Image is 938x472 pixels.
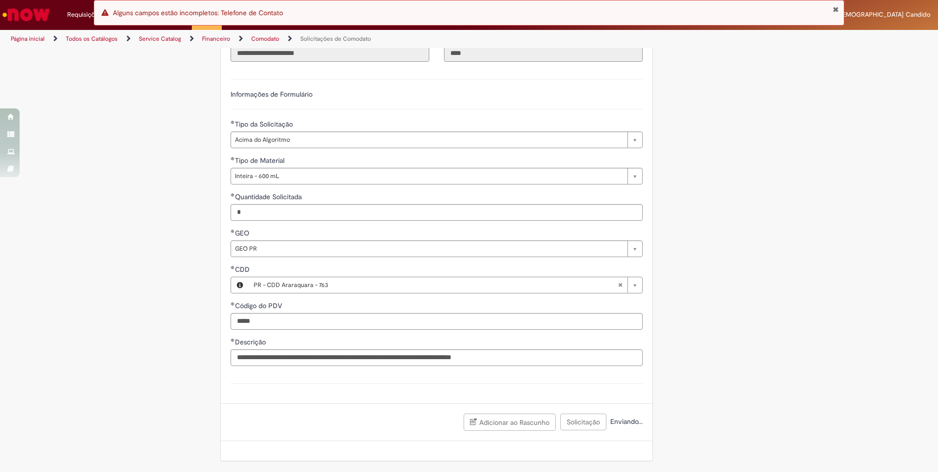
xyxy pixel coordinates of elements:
[231,302,235,306] span: Obrigatório Preenchido
[231,338,235,342] span: Obrigatório Preenchido
[235,241,623,257] span: GEO PR
[66,35,118,43] a: Todos os Catálogos
[608,417,643,426] span: Enviando...
[231,349,643,366] input: Descrição
[251,35,279,43] a: Comodato
[139,35,181,43] a: Service Catalog
[254,277,618,293] span: PR - CDD Araraquara - 763
[231,45,429,62] input: Título
[235,338,268,346] span: Descrição
[235,192,304,201] span: Quantidade Solicitada
[235,265,252,274] span: Necessários - CDD
[235,156,287,165] span: Tipo de Material
[613,277,627,293] abbr: Limpar campo CDD
[249,277,642,293] a: PR - CDD Araraquara - 763Limpar campo CDD
[11,35,45,43] a: Página inicial
[235,301,284,310] span: Código do PDV
[7,30,618,48] ul: Trilhas de página
[1,5,52,25] img: ServiceNow
[231,193,235,197] span: Obrigatório Preenchido
[202,35,230,43] a: Financeiro
[67,10,102,20] span: Requisições
[231,265,235,269] span: Obrigatório Preenchido
[231,229,235,233] span: Obrigatório Preenchido
[444,45,643,62] input: Código da Unidade
[300,35,371,43] a: Solicitações de Comodato
[231,120,235,124] span: Obrigatório Preenchido
[231,204,643,221] input: Quantidade Solicitada
[113,8,283,17] span: Alguns campos estão incompletos: Telefone de Contato
[231,277,249,293] button: CDD, Visualizar este registro PR - CDD Araraquara - 763
[810,10,931,19] span: Kaua De [DEMOGRAPHIC_DATA] Candido
[235,168,623,184] span: Inteira - 600 mL
[235,229,251,237] span: GEO
[235,120,295,129] span: Tipo da Solicitação
[231,313,643,330] input: Código do PDV
[231,90,313,99] label: Informações de Formulário
[235,132,623,148] span: Acima do Algoritmo
[833,5,839,13] button: Fechar Notificação
[231,157,235,160] span: Obrigatório Preenchido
